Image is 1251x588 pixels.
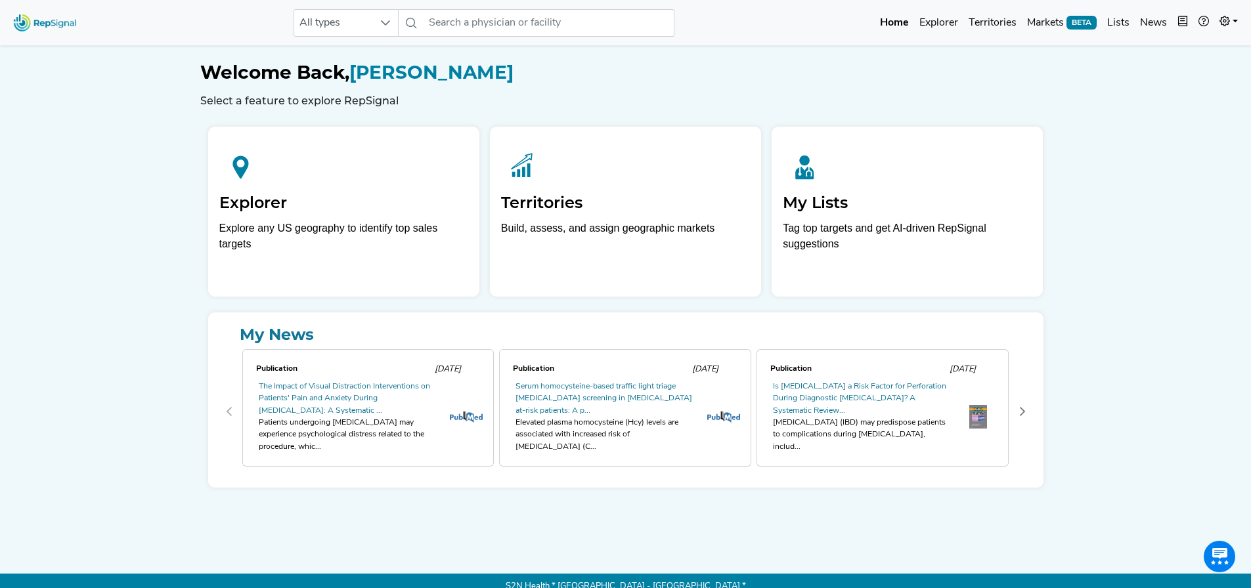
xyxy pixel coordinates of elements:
span: Welcome Back, [200,61,349,83]
button: Intel Book [1172,10,1193,36]
span: Publication [770,365,812,373]
input: Search a physician or facility [424,9,674,37]
a: My ListsTag top targets and get AI-driven RepSignal suggestions [772,127,1043,297]
h6: Select a feature to explore RepSignal [200,94,1051,107]
button: Next Page [1012,401,1033,422]
span: All types [294,10,373,36]
span: Publication [256,365,297,373]
p: Build, assess, and assign geographic markets [501,220,750,259]
p: Tag top targets and get AI-driven RepSignal suggestions [783,220,1032,259]
a: The Impact of Visual Distraction Interventions on Patients' Pain and Anxiety During [MEDICAL_DATA... [259,383,430,415]
a: MarketsBETA [1022,10,1102,36]
a: Is [MEDICAL_DATA] a Risk Factor for Perforation During Diagnostic [MEDICAL_DATA]? A Systematic Re... [773,383,946,415]
div: Explore any US geography to identify top sales targets [219,220,468,252]
div: 2 [754,346,1011,477]
img: pubmed_logo.fab3c44c.png [707,411,740,423]
img: OIP.rYiStqBqWm0JyScKgt86pAAAAA [969,405,987,429]
img: pubmed_logo.fab3c44c.png [450,411,483,423]
a: Territories [963,10,1022,36]
div: 1 [496,346,754,477]
a: ExplorerExplore any US geography to identify top sales targets [208,127,479,297]
div: Patients undergoing [MEDICAL_DATA] may experience psychological distress related to the procedure... [259,417,439,453]
h1: [PERSON_NAME] [200,62,1051,84]
h2: My Lists [783,194,1032,213]
a: TerritoriesBuild, assess, and assign geographic markets [490,127,761,297]
span: [DATE] [950,365,976,373]
a: Serum homocysteine-based traffic light triage [MEDICAL_DATA] screening in [MEDICAL_DATA] at-risk ... [516,383,692,415]
a: News [1135,10,1172,36]
span: [DATE] [692,365,718,373]
a: Explorer [914,10,963,36]
h2: Explorer [219,194,468,213]
a: My News [219,323,1033,346]
div: 0 [240,346,497,477]
span: Publication [513,365,554,373]
div: [MEDICAL_DATA] (IBD) may predispose patients to complications during [MEDICAL_DATA], includ... [773,417,953,453]
span: BETA [1066,16,1097,29]
a: Lists [1102,10,1135,36]
h2: Territories [501,194,750,213]
div: Elevated plasma homocysteine (Hcy) levels are associated with increased risk of [MEDICAL_DATA] (C... [516,417,695,453]
a: Home [875,10,914,36]
span: [DATE] [435,365,461,373]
